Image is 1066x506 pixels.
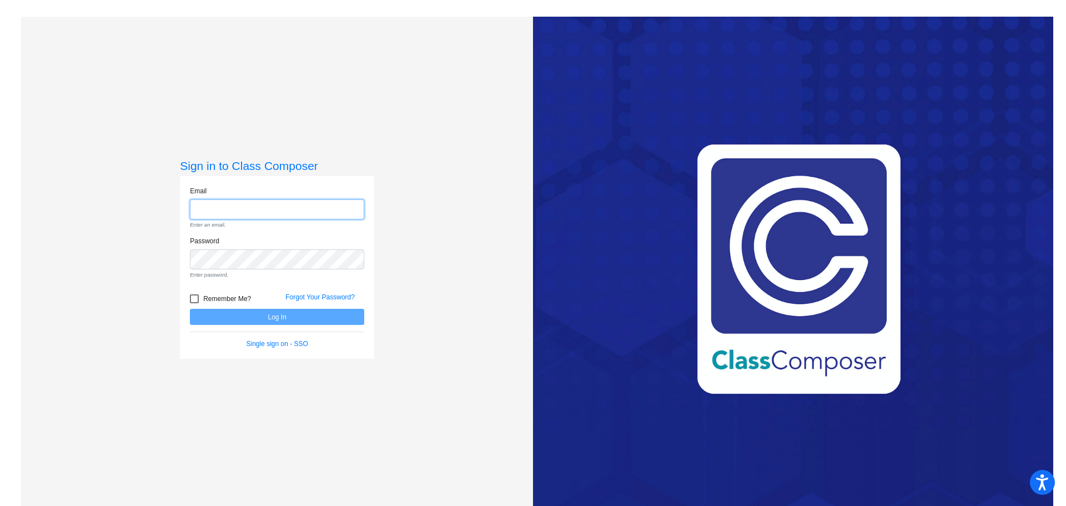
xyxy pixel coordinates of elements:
small: Enter password. [190,271,364,279]
a: Forgot Your Password? [285,293,355,301]
h3: Sign in to Class Composer [180,159,374,173]
label: Email [190,186,207,196]
a: Single sign on - SSO [247,340,308,348]
small: Enter an email. [190,221,364,229]
button: Log In [190,309,364,325]
label: Password [190,236,219,246]
span: Remember Me? [203,292,251,305]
